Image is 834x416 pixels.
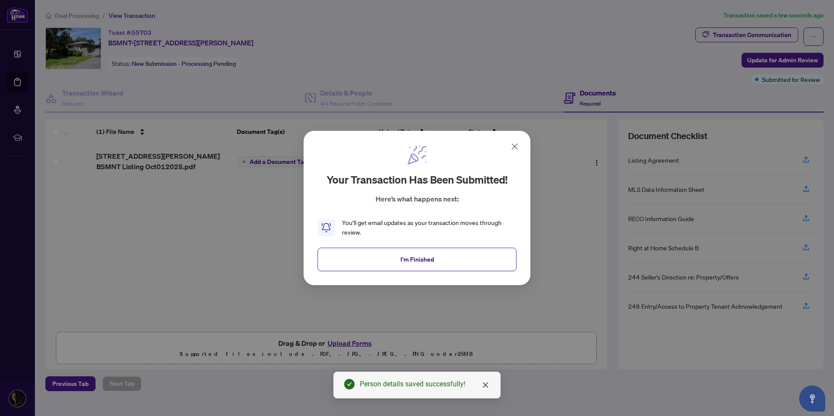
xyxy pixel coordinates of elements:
span: close [482,382,489,389]
a: Close [481,380,490,390]
span: I'm Finished [400,252,434,266]
span: check-circle [344,379,355,389]
button: Open asap [799,385,825,412]
p: Here’s what happens next: [376,194,459,204]
div: You’ll get email updates as your transaction moves through review. [342,218,516,237]
h2: Your transaction has been submitted! [327,173,508,187]
button: I'm Finished [318,248,516,271]
div: Person details saved successfully! [360,379,490,389]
